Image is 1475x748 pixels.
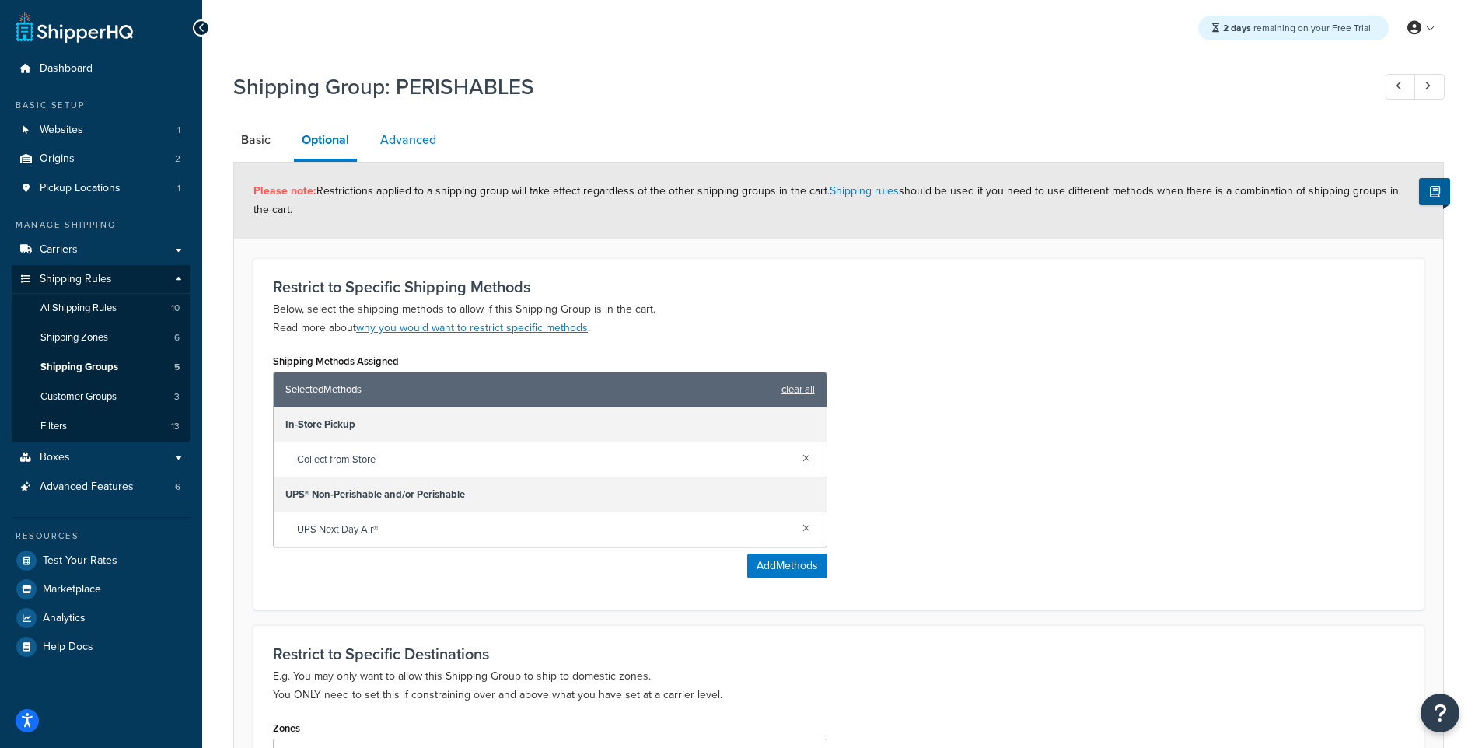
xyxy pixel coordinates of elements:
[12,383,190,411] a: Customer Groups3
[1223,21,1371,35] span: remaining on your Free Trial
[356,320,588,336] a: why you would want to restrict specific methods
[40,124,83,137] span: Websites
[297,449,790,470] span: Collect from Store
[174,331,180,344] span: 6
[40,182,121,195] span: Pickup Locations
[40,62,93,75] span: Dashboard
[12,294,190,323] a: AllShipping Rules10
[171,420,180,433] span: 13
[174,390,180,404] span: 3
[274,407,827,442] div: In-Store Pickup
[40,481,134,494] span: Advanced Features
[12,473,190,502] li: Advanced Features
[1419,178,1450,205] button: Show Help Docs
[12,99,190,112] div: Basic Setup
[12,353,190,382] li: Shipping Groups
[372,121,444,159] a: Advanced
[40,420,67,433] span: Filters
[12,265,190,294] a: Shipping Rules
[12,473,190,502] a: Advanced Features6
[40,451,70,464] span: Boxes
[233,121,278,159] a: Basic
[12,443,190,472] a: Boxes
[40,243,78,257] span: Carriers
[233,72,1357,102] h1: Shipping Group: PERISHABLES
[253,183,1399,218] span: Restrictions applied to a shipping group will take effect regardless of the other shipping groups...
[12,116,190,145] a: Websites1
[12,174,190,203] a: Pickup Locations1
[12,575,190,603] a: Marketplace
[40,273,112,286] span: Shipping Rules
[40,361,118,374] span: Shipping Groups
[273,722,300,734] label: Zones
[40,331,108,344] span: Shipping Zones
[174,361,180,374] span: 5
[273,355,399,367] label: Shipping Methods Assigned
[12,323,190,352] li: Shipping Zones
[12,218,190,232] div: Manage Shipping
[1223,21,1251,35] strong: 2 days
[1414,74,1445,100] a: Next Record
[12,174,190,203] li: Pickup Locations
[171,302,180,315] span: 10
[43,641,93,654] span: Help Docs
[12,236,190,264] a: Carriers
[12,265,190,442] li: Shipping Rules
[40,152,75,166] span: Origins
[40,390,117,404] span: Customer Groups
[1421,694,1459,732] button: Open Resource Center
[40,302,117,315] span: All Shipping Rules
[43,612,86,625] span: Analytics
[12,547,190,575] a: Test Your Rates
[175,152,180,166] span: 2
[747,554,827,578] button: AddMethods
[830,183,899,199] a: Shipping rules
[274,477,827,512] div: UPS® Non-Perishable and/or Perishable
[175,481,180,494] span: 6
[12,530,190,543] div: Resources
[12,323,190,352] a: Shipping Zones6
[43,554,117,568] span: Test Your Rates
[273,667,1404,704] p: E.g. You may only want to allow this Shipping Group to ship to domestic zones. You ONLY need to s...
[12,633,190,661] a: Help Docs
[781,379,815,400] a: clear all
[294,121,357,162] a: Optional
[253,183,316,199] strong: Please note:
[285,379,774,400] span: Selected Methods
[1386,74,1416,100] a: Previous Record
[297,519,790,540] span: UPS Next Day Air®
[43,583,101,596] span: Marketplace
[12,604,190,632] a: Analytics
[12,145,190,173] a: Origins2
[12,412,190,441] a: Filters13
[177,182,180,195] span: 1
[273,645,1404,662] h3: Restrict to Specific Destinations
[12,116,190,145] li: Websites
[12,412,190,441] li: Filters
[12,54,190,83] a: Dashboard
[12,383,190,411] li: Customer Groups
[273,278,1404,295] h3: Restrict to Specific Shipping Methods
[273,300,1404,337] p: Below, select the shipping methods to allow if this Shipping Group is in the cart. Read more about .
[177,124,180,137] span: 1
[12,353,190,382] a: Shipping Groups5
[12,145,190,173] li: Origins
